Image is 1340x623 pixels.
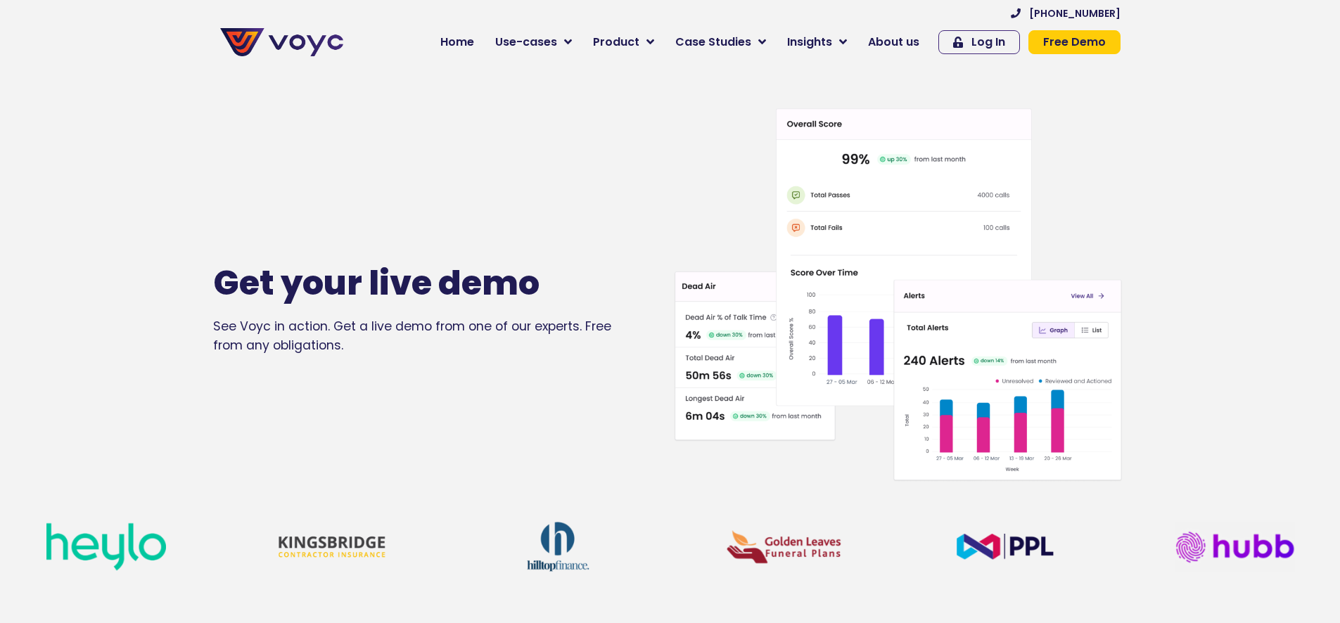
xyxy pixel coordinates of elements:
a: Product [582,28,665,56]
a: Use-cases [485,28,582,56]
h1: Get your live demo [213,263,628,304]
a: Case Studies [665,28,777,56]
a: Free Demo [1028,30,1121,54]
span: [PHONE_NUMBER] [1029,8,1121,18]
span: Log In [971,37,1005,48]
a: Insights [777,28,857,56]
span: Free Demo [1043,37,1106,48]
a: About us [857,28,930,56]
div: See Voyc in action. Get a live demo from one of our experts. Free from any obligations. [213,317,670,354]
img: voyc-full-logo [220,28,343,56]
a: [PHONE_NUMBER] [1011,8,1121,18]
span: Insights [787,34,832,51]
a: Log In [938,30,1020,54]
span: About us [868,34,919,51]
span: Use-cases [495,34,557,51]
span: Case Studies [675,34,751,51]
a: Home [430,28,485,56]
span: Home [440,34,474,51]
span: Product [593,34,639,51]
